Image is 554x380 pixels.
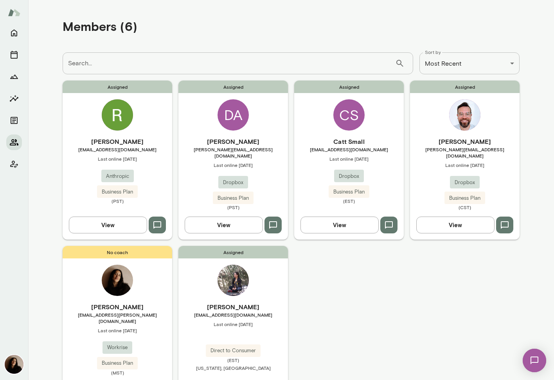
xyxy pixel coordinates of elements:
div: CS [333,99,365,131]
span: (EST) [294,198,404,204]
span: Dropbox [218,179,248,186]
button: Insights [6,91,22,106]
img: Jenesis M Gallego [218,265,249,296]
button: Growth Plan [6,69,22,84]
label: Sort by [425,49,441,56]
h4: Members (6) [63,19,137,34]
button: View [300,217,379,233]
span: Assigned [294,81,404,93]
span: Last online [DATE] [178,162,288,168]
span: Workrise [103,344,132,351]
button: Client app [6,156,22,172]
span: (PST) [178,204,288,210]
img: Ryn Linthicum [102,99,133,131]
img: Fiona Nodar [5,355,23,374]
button: Members [6,134,22,150]
span: Business Plan [97,359,138,367]
img: Mento [8,5,20,20]
span: Assigned [178,246,288,258]
div: DA [218,99,249,131]
span: Direct to Consumer [206,347,261,355]
span: (PST) [63,198,172,204]
button: View [69,217,147,233]
span: Anthropic [101,172,134,180]
h6: [PERSON_NAME] [410,137,520,146]
h6: [PERSON_NAME] [63,137,172,146]
span: [EMAIL_ADDRESS][DOMAIN_NAME] [178,312,288,318]
span: Assigned [63,81,172,93]
span: (MST) [63,369,172,376]
h6: [PERSON_NAME] [178,302,288,312]
span: Dropbox [334,172,364,180]
span: [US_STATE], [GEOGRAPHIC_DATA] [196,365,271,371]
span: Last online [DATE] [63,156,172,162]
img: Fiona Nodar [102,265,133,296]
span: [EMAIL_ADDRESS][DOMAIN_NAME] [294,146,404,152]
span: Last online [DATE] [178,321,288,327]
span: Last online [DATE] [294,156,404,162]
span: Business Plan [329,188,369,196]
span: Business Plan [97,188,138,196]
img: Chris Meeks [449,99,480,131]
span: [EMAIL_ADDRESS][PERSON_NAME][DOMAIN_NAME] [63,312,172,324]
span: (EST) [178,357,288,363]
span: Dropbox [450,179,480,186]
span: Business Plan [444,194,485,202]
span: (CST) [410,204,520,210]
button: View [416,217,495,233]
span: Assigned [410,81,520,93]
span: Assigned [178,81,288,93]
span: Last online [DATE] [410,162,520,168]
button: Home [6,25,22,41]
button: Sessions [6,47,22,63]
div: Most Recent [419,52,520,74]
h6: Catt Small [294,137,404,146]
span: [PERSON_NAME][EMAIL_ADDRESS][DOMAIN_NAME] [178,146,288,159]
button: Documents [6,113,22,128]
h6: [PERSON_NAME] [63,302,172,312]
span: No coach [63,246,172,258]
span: Business Plan [213,194,254,202]
span: [EMAIL_ADDRESS][DOMAIN_NAME] [63,146,172,152]
button: View [185,217,263,233]
h6: [PERSON_NAME] [178,137,288,146]
span: Last online [DATE] [63,327,172,333]
span: [PERSON_NAME][EMAIL_ADDRESS][DOMAIN_NAME] [410,146,520,159]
